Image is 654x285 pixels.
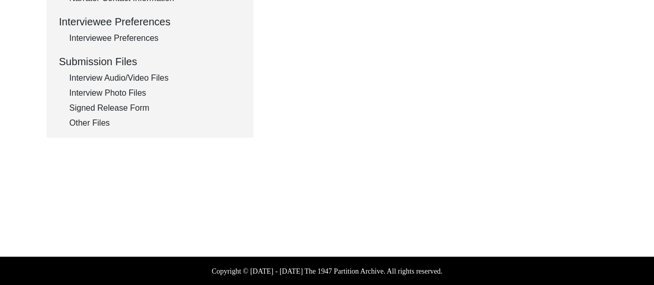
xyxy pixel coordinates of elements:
div: Interviewee Preferences [59,14,241,29]
div: Submission Files [59,54,241,69]
div: Interviewee Preferences [69,32,241,44]
div: Interview Audio/Video Files [69,72,241,84]
label: Copyright © [DATE] - [DATE] The 1947 Partition Archive. All rights reserved. [211,266,442,277]
div: Other Files [69,117,241,129]
div: Interview Photo Files [69,87,241,99]
div: Signed Release Form [69,102,241,114]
